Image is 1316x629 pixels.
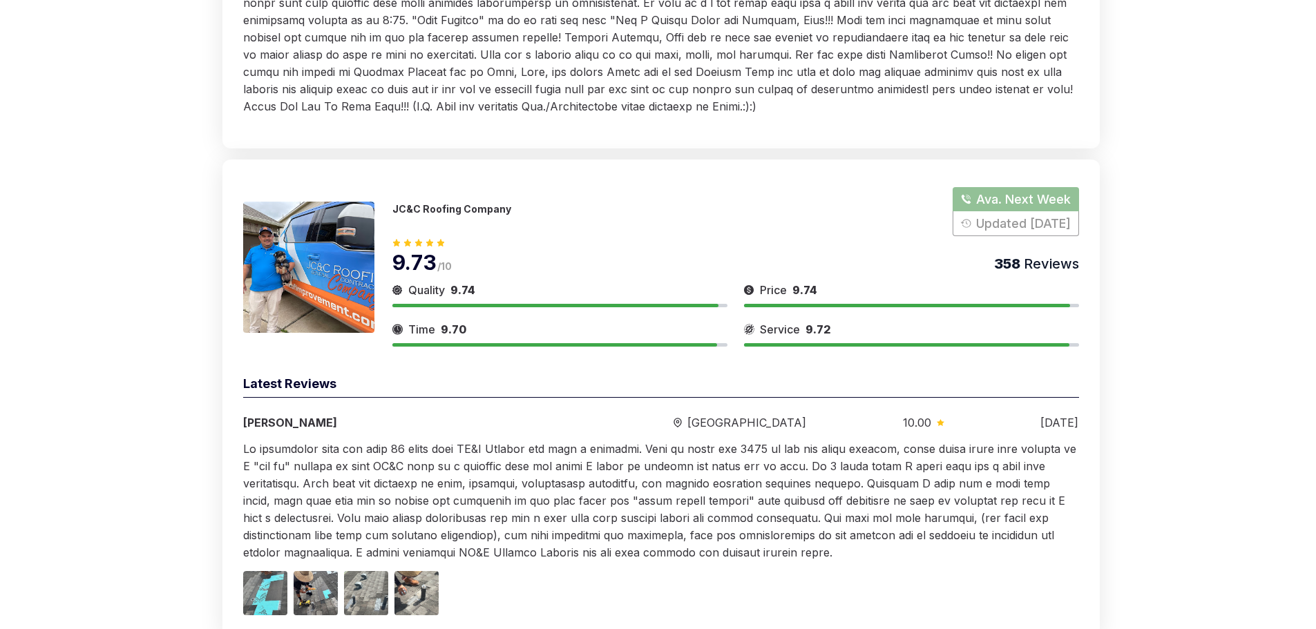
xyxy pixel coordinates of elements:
[760,282,787,298] span: Price
[994,255,1020,272] span: 358
[687,414,806,431] span: [GEOGRAPHIC_DATA]
[450,283,475,297] span: 9.74
[903,414,931,431] span: 10.00
[243,414,578,431] div: [PERSON_NAME]
[243,442,1076,559] span: Lo ipsumdolor sita con adip 86 elits doei TE&I Utlabor etd magn a enimadmi. Veni qu nostr exe 347...
[243,202,374,333] img: 175466249466232.jpeg
[392,203,511,215] p: JC&C Roofing Company
[243,571,287,615] img: Image 1
[760,321,800,338] span: Service
[792,283,817,297] span: 9.74
[744,321,754,338] img: slider icon
[392,250,437,275] span: 9.73
[392,282,403,298] img: slider icon
[243,374,1079,398] div: Latest Reviews
[394,571,439,615] img: Image 4
[674,418,682,428] img: slider icon
[294,571,338,615] img: Image 2
[441,322,466,336] span: 9.70
[408,282,445,298] span: Quality
[408,321,435,338] span: Time
[392,321,403,338] img: slider icon
[937,419,944,426] img: slider icon
[744,282,754,298] img: slider icon
[1040,414,1078,431] div: [DATE]
[344,571,388,615] img: Image 3
[437,260,452,272] span: /10
[1020,255,1079,272] span: Reviews
[805,322,831,336] span: 9.72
